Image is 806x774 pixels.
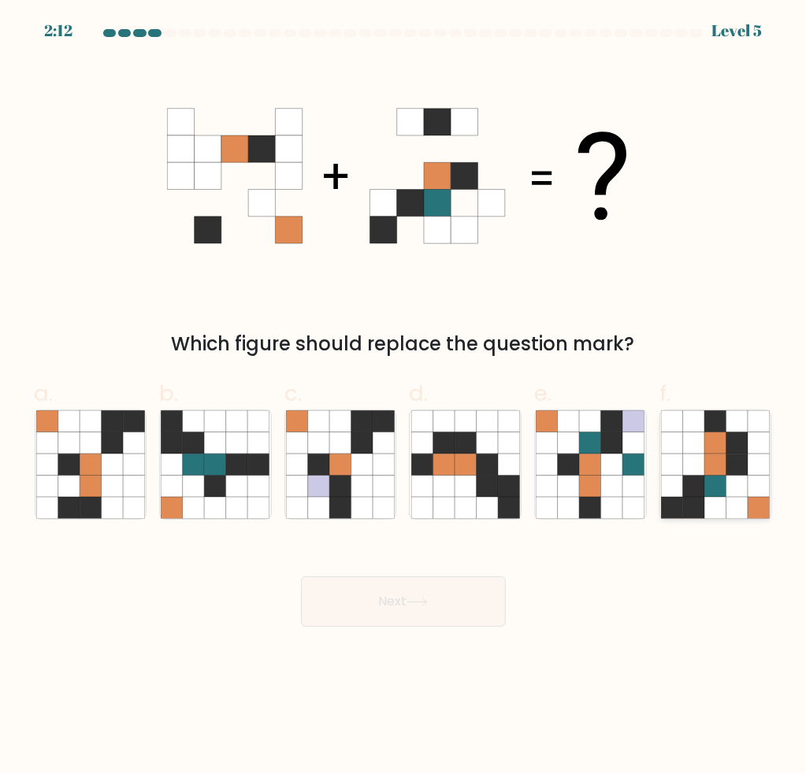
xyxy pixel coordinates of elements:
[301,576,506,627] button: Next
[534,378,552,409] span: e.
[44,330,763,358] div: Which figure should replace the question mark?
[409,378,428,409] span: d.
[35,378,54,409] span: a.
[44,19,72,43] div: 2:12
[284,378,302,409] span: c.
[159,378,178,409] span: b.
[659,378,670,409] span: f.
[711,19,762,43] div: Level 5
